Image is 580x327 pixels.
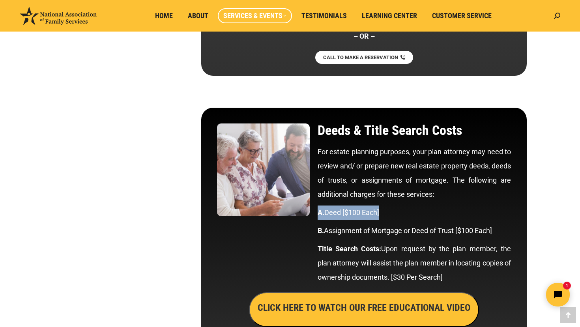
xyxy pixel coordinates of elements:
span: Services & Events [223,11,286,20]
button: CLICK HERE TO WATCH OUR FREE EDUCATIONAL VIDEO [249,292,479,327]
a: Customer Service [427,8,497,23]
a: Learning Center [356,8,423,23]
p: Deed [$100 Each] [318,206,511,220]
span: Learning Center [362,11,417,20]
p: Assignment of Mortgage or Deed of Trust [$100 Each] [318,224,511,238]
span: CALL TO MAKE A RESERVATION [323,55,398,60]
span: About [188,11,208,20]
a: Home [150,8,178,23]
img: Deeds & Title Search Costs [217,123,310,216]
p: Upon request by the plan member, the plan attorney will assist the plan member in locating copies... [318,242,511,284]
h3: CLICK HERE TO WATCH OUR FREE EDUCATIONAL VIDEO [258,301,470,314]
strong: A. [318,208,324,217]
iframe: Tidio Chat [441,276,576,313]
a: About [182,8,214,23]
h2: Deeds & Title Search Costs [318,123,511,137]
a: CALL TO MAKE A RESERVATION [315,51,413,64]
span: Customer Service [432,11,492,20]
strong: Title Search Costs: [318,245,382,253]
img: National Association of Family Services [20,7,97,25]
a: Testimonials [296,8,352,23]
strong: – OR – [354,32,375,40]
span: Home [155,11,173,20]
a: CLICK HERE TO WATCH OUR FREE EDUCATIONAL VIDEO [249,304,479,312]
strong: B. [318,226,324,235]
p: For estate planning purposes, your plan attorney may need to review and/ or prepare new real esta... [318,145,511,202]
span: Testimonials [301,11,347,20]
